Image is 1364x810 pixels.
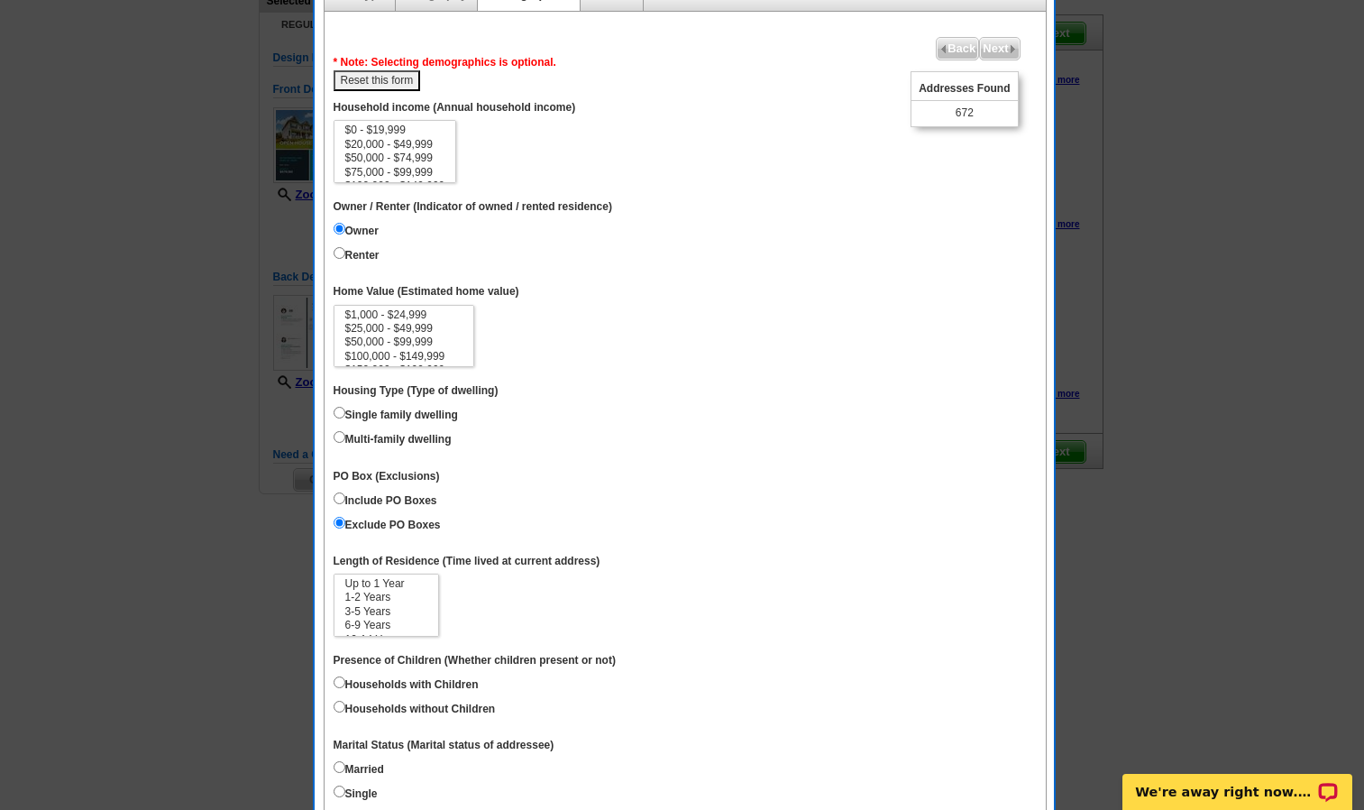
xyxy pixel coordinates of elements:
button: Reset this form [334,70,421,91]
iframe: LiveChat chat widget [1111,753,1364,810]
label: Housing Type (Type of dwelling) [334,383,499,399]
option: $20,000 - $49,999 [343,138,447,152]
a: Next [979,37,1020,60]
input: Renter [334,247,345,259]
label: Households without Children [334,697,496,717]
option: $75,000 - $99,999 [343,166,447,179]
option: $50,000 - $74,999 [343,152,447,165]
span: Addresses Found [911,78,1017,101]
label: Presence of Children (Whether children present or not) [334,653,616,668]
input: Exclude PO Boxes [334,517,345,529]
label: Household income (Annual household income) [334,100,576,115]
label: Include PO Boxes [334,489,437,509]
label: Marital Status (Marital status of addressee) [334,738,554,753]
label: Owner / Renter (Indicator of owned / rented residence) [334,199,612,215]
span: 672 [956,106,974,121]
input: Households without Children [334,701,345,713]
label: Home Value (Estimated home value) [334,284,519,299]
label: PO Box (Exclusions) [334,469,440,484]
label: Length of Residence (Time lived at current address) [334,554,600,569]
option: 6-9 Years [343,619,429,632]
label: Married [334,758,384,778]
input: Include PO Boxes [334,492,345,504]
input: Married [334,761,345,773]
label: Single [334,782,378,802]
option: $150,000 - $199,999 [343,364,465,377]
option: $100,000 - $149,999 [343,179,447,193]
option: $50,000 - $99,999 [343,336,465,349]
option: Up to 1 Year [343,577,429,591]
option: $100,000 - $149,999 [343,350,465,364]
span: * Note: Selecting demographics is optional. [334,56,556,69]
option: $0 - $19,999 [343,124,447,137]
option: $25,000 - $49,999 [343,322,465,336]
input: Multi-family dwelling [334,431,345,443]
label: Multi-family dwelling [334,428,452,447]
option: 3-5 Years [343,605,429,619]
input: Owner [334,223,345,235]
option: 10-14 Years [343,633,429,647]
input: Single family dwelling [334,407,345,419]
label: Households with Children [334,673,479,693]
span: Back [937,38,978,60]
a: Back [936,37,979,60]
input: Households with Children [334,677,345,688]
span: Next [980,38,1019,60]
label: Exclude PO Boxes [334,513,441,533]
input: Single [334,786,345,797]
label: Renter [334,244,380,263]
option: $1,000 - $24,999 [343,308,465,322]
option: 1-2 Years [343,591,429,604]
label: Owner [334,219,379,239]
img: button-next-arrow-gray.png [1009,45,1017,53]
img: button-prev-arrow-gray.png [939,45,947,53]
label: Single family dwelling [334,403,458,423]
